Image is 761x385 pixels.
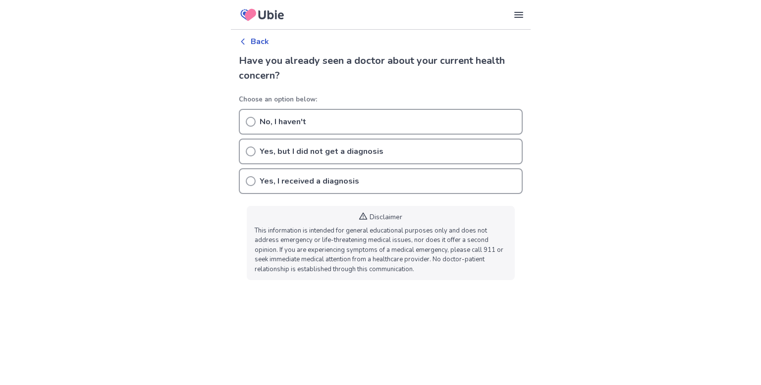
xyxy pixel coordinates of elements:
p: Choose an option below: [239,95,523,105]
p: Disclaimer [370,212,402,222]
p: No, I haven't [260,116,306,128]
p: Yes, I received a diagnosis [260,175,359,187]
p: Back [251,36,269,48]
h2: Have you already seen a doctor about your current health concern? [239,53,523,83]
p: This information is intended for general educational purposes only and does not address emergency... [255,226,507,275]
p: Yes, but I did not get a diagnosis [260,145,383,157]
